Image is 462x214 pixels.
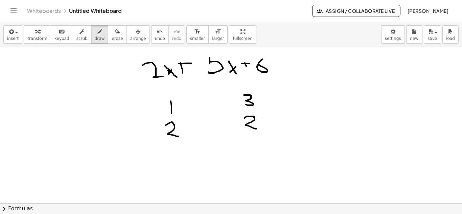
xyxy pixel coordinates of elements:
[51,25,73,44] button: keyboardkeypad
[174,28,180,36] i: redo
[208,25,228,44] button: format_sizelarger
[3,25,22,44] button: insert
[446,36,455,41] span: load
[424,25,441,44] button: save
[27,7,61,14] a: Whiteboards
[76,36,88,41] span: scrub
[442,25,459,44] button: load
[318,8,395,14] span: Assign / Collaborate Live
[172,36,181,41] span: redo
[410,36,418,41] span: new
[385,36,401,41] span: settings
[233,36,252,41] span: fullscreen
[59,28,65,36] i: keyboard
[151,25,169,44] button: undoundo
[112,36,123,41] span: erase
[157,28,163,36] i: undo
[406,25,422,44] button: new
[312,5,400,17] button: Assign / Collaborate Live
[402,5,454,17] button: [PERSON_NAME]
[229,25,256,44] button: fullscreen
[428,36,437,41] span: save
[24,25,51,44] button: transform
[27,36,47,41] span: transform
[91,25,109,44] button: draw
[168,25,185,44] button: redoredo
[108,25,126,44] button: erase
[381,25,405,44] button: settings
[8,5,19,16] button: Toggle navigation
[126,25,150,44] button: arrange
[212,36,224,41] span: larger
[95,36,105,41] span: draw
[407,8,448,14] span: [PERSON_NAME]
[130,36,146,41] span: arrange
[73,25,91,44] button: scrub
[194,28,201,36] i: format_size
[190,36,205,41] span: smaller
[54,36,69,41] span: keypad
[7,36,19,41] span: insert
[186,25,209,44] button: format_sizesmaller
[215,28,221,36] i: format_size
[155,36,165,41] span: undo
